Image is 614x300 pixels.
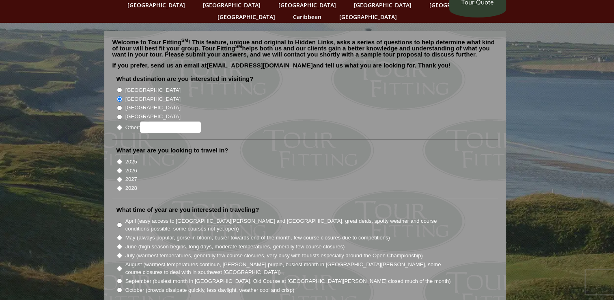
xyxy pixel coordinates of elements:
[125,252,423,260] label: July (warmest temperatures, generally few course closures, very busy with tourists especially aro...
[335,11,401,23] a: [GEOGRAPHIC_DATA]
[125,167,137,175] label: 2026
[125,175,137,183] label: 2027
[125,234,390,242] label: May (always popular, gorse in bloom, busier towards end of the month, few course closures due to ...
[116,206,259,214] label: What time of year are you interested in traveling?
[125,217,452,233] label: April (easy access to [GEOGRAPHIC_DATA][PERSON_NAME] and [GEOGRAPHIC_DATA], great deals, spotty w...
[125,104,181,112] label: [GEOGRAPHIC_DATA]
[125,86,181,94] label: [GEOGRAPHIC_DATA]
[125,113,181,121] label: [GEOGRAPHIC_DATA]
[112,39,498,57] p: Welcome to Tour Fitting ! This feature, unique and original to Hidden Links, asks a series of que...
[116,75,254,83] label: What destination are you interested in visiting?
[125,158,137,166] label: 2025
[181,38,188,43] sup: SM
[140,122,201,133] input: Other:
[125,277,451,285] label: September (busiest month in [GEOGRAPHIC_DATA], Old Course at [GEOGRAPHIC_DATA][PERSON_NAME] close...
[235,44,242,49] sup: SM
[207,62,313,69] a: [EMAIL_ADDRESS][DOMAIN_NAME]
[125,122,201,133] label: Other:
[125,243,345,251] label: June (high season begins, long days, moderate temperatures, generally few course closures)
[125,95,181,103] label: [GEOGRAPHIC_DATA]
[125,261,452,276] label: August (warmest temperatures continue, [PERSON_NAME] purple, busiest month in [GEOGRAPHIC_DATA][P...
[289,11,325,23] a: Caribbean
[125,184,137,192] label: 2028
[116,146,228,154] label: What year are you looking to travel in?
[125,286,295,294] label: October (crowds dissipate quickly, less daylight, weather cool and crisp)
[112,62,498,74] p: If you prefer, send us an email at and tell us what you are looking for. Thank you!
[213,11,279,23] a: [GEOGRAPHIC_DATA]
